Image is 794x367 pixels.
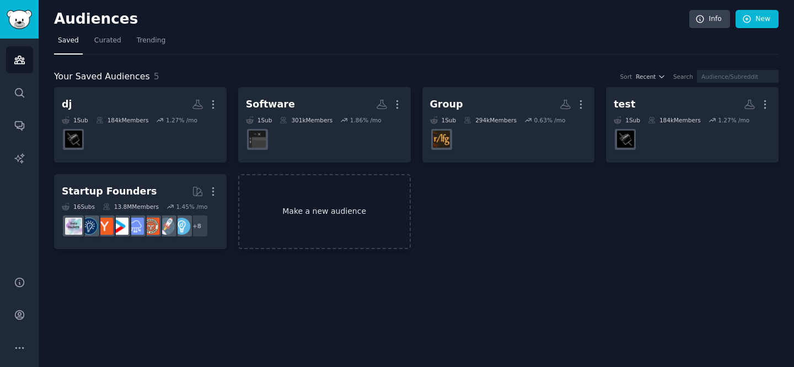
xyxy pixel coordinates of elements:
div: 184k Members [96,116,149,124]
a: Startup Founders16Subs13.8MMembers1.45% /mo+8EntrepreneurstartupsEntrepreneurRideAlongSaaSstartup... [54,174,227,250]
img: EntrepreneurRideAlong [142,218,159,235]
div: 0.63 % /mo [534,116,565,124]
h2: Audiences [54,10,689,28]
a: Software1Sub301kMembers1.86% /mosoftware [238,87,411,163]
a: Info [689,10,730,29]
div: 1 Sub [614,116,640,124]
img: software [249,131,266,148]
a: test1Sub184kMembers1.27% /moBeatmatch [606,87,779,163]
span: Trending [137,36,165,46]
div: 1.86 % /mo [350,116,382,124]
a: dj1Sub184kMembers1.27% /moBeatmatch [54,87,227,163]
div: dj [62,98,72,111]
img: startups [158,218,175,235]
div: + 8 [185,214,208,238]
span: Saved [58,36,79,46]
div: 16 Sub s [62,203,95,211]
div: 1.45 % /mo [176,203,207,211]
a: New [736,10,779,29]
input: Audience/Subreddit [697,70,779,83]
div: 184k Members [648,116,701,124]
div: Startup Founders [62,185,157,198]
img: Entrepreneurship [81,218,98,235]
img: Beatmatch [617,131,634,148]
div: 1 Sub [430,116,457,124]
img: startup [111,218,128,235]
a: Saved [54,32,83,55]
div: test [614,98,635,111]
div: Group [430,98,463,111]
img: Beatmatch [65,131,82,148]
img: Entrepreneur [173,218,190,235]
span: Recent [636,73,656,80]
img: indiehackers [65,218,82,235]
div: Search [673,73,693,80]
span: Your Saved Audiences [54,70,150,84]
img: lfg [433,131,450,148]
div: Software [246,98,295,111]
img: SaaS [127,218,144,235]
div: 1 Sub [246,116,272,124]
div: 301k Members [280,116,332,124]
span: Curated [94,36,121,46]
div: 1.27 % /mo [718,116,749,124]
span: 5 [154,71,159,82]
a: Trending [133,32,169,55]
div: 1.27 % /mo [166,116,197,124]
a: Group1Sub294kMembers0.63% /molfg [422,87,595,163]
div: 13.8M Members [103,203,159,211]
img: ycombinator [96,218,113,235]
div: 294k Members [464,116,517,124]
div: Sort [620,73,632,80]
div: 1 Sub [62,116,88,124]
img: GummySearch logo [7,10,32,29]
a: Curated [90,32,125,55]
button: Recent [636,73,666,80]
a: Make a new audience [238,174,411,250]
